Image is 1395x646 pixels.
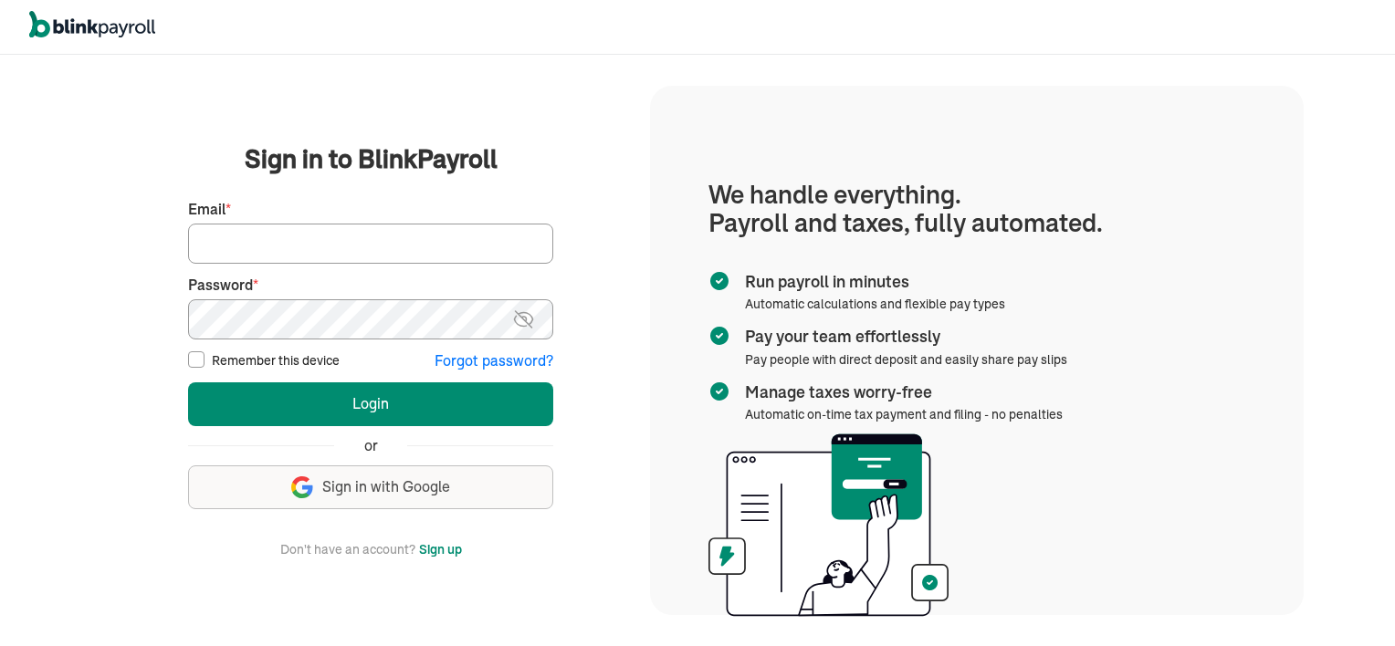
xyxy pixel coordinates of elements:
button: Sign up [419,538,462,560]
span: or [364,435,378,456]
img: logo [29,11,155,38]
img: checkmark [708,380,730,402]
span: Automatic on-time tax payment and filing - no penalties [745,406,1063,422]
span: Run payroll in minutes [745,270,998,294]
span: Manage taxes worry-free [745,380,1055,404]
button: Sign in with Google [188,465,553,509]
span: Pay people with direct deposit and easily share pay slips [745,351,1067,368]
img: checkmark [708,325,730,347]
span: Sign in to BlinkPayroll [245,141,498,177]
label: Password [188,275,553,296]
label: Remember this device [212,351,340,370]
span: Sign in with Google [322,476,450,497]
input: Your email address [188,224,553,264]
img: checkmark [708,270,730,292]
img: eye [512,308,535,330]
span: Pay your team effortlessly [745,325,1060,349]
h1: We handle everything. Payroll and taxes, fully automated. [708,181,1245,237]
span: Automatic calculations and flexible pay types [745,296,1005,312]
label: Email [188,199,553,220]
button: Forgot password? [435,350,553,371]
img: illustration [708,433,949,617]
span: Don't have an account? [280,538,415,560]
button: Login [188,382,553,426]
img: google [291,476,313,498]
